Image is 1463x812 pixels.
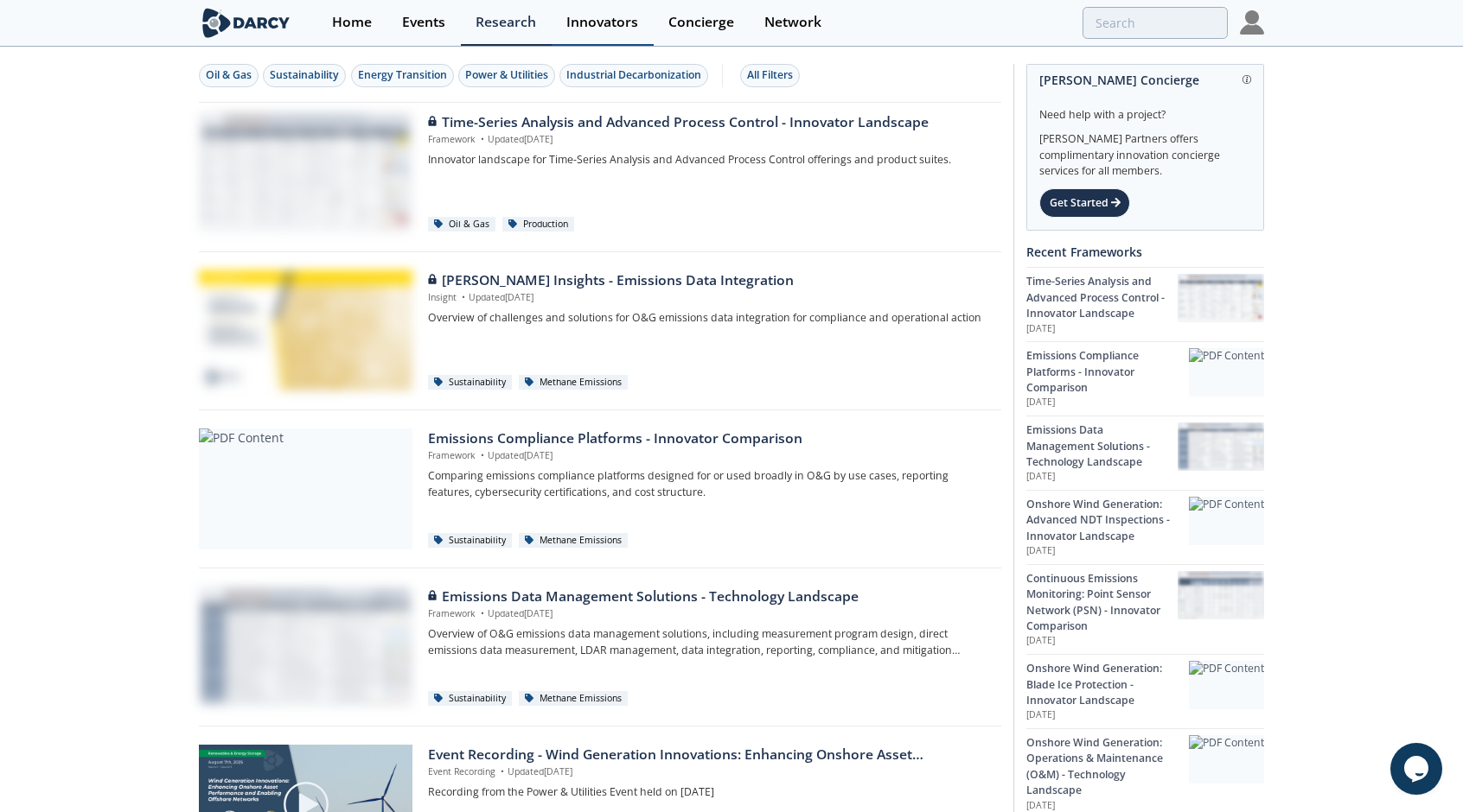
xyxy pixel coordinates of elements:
div: Industrial Decarbonization [566,67,701,83]
div: Sustainability [428,691,513,707]
div: Emissions Data Management Solutions - Technology Landscape [1026,422,1178,470]
div: Production [502,217,575,232]
a: Emissions Data Management Solutions - Technology Landscape [DATE] Emissions Data Management Solut... [1026,416,1264,490]
span: • [478,449,488,461]
button: Oil & Gas [199,64,259,87]
p: Framework Updated [DATE] [428,607,989,621]
div: Sustainability [270,67,339,83]
div: Get Started [1039,188,1130,218]
p: [DATE] [1026,322,1178,336]
span: • [459,291,469,303]
div: Event Recording - Wind Generation Innovations: Enhancing Onshore Asset Performance and Enabling O... [428,745,989,765]
img: information.svg [1243,75,1252,85]
p: Overview of O&G emissions data management solutions, including measurement program design, direct... [428,626,989,658]
div: Home [332,16,372,29]
div: Emissions Compliance Platforms - Innovator Comparison [428,428,989,449]
p: [DATE] [1026,708,1189,722]
div: Need help with a project? [1039,95,1251,123]
a: Time-Series Analysis and Advanced Process Control - Innovator Landscape preview Time-Series Analy... [199,112,1001,233]
span: • [478,607,488,619]
p: Framework Updated [DATE] [428,449,989,463]
a: PDF Content Emissions Compliance Platforms - Innovator Comparison Framework •Updated[DATE] Compar... [199,428,1001,549]
div: [PERSON_NAME] Insights - Emissions Data Integration [428,270,989,291]
div: Sustainability [428,533,513,549]
p: Overview of challenges and solutions for O&G emissions data integration for compliance and operat... [428,310,989,326]
p: [DATE] [1026,396,1189,409]
p: [DATE] [1026,544,1189,558]
div: Onshore Wind Generation: Operations & Maintenance (O&M) - Technology Landscape [1026,735,1189,799]
p: Insight Updated [DATE] [428,291,989,305]
p: [DATE] [1026,634,1178,648]
a: Emissions Data Management Solutions - Technology Landscape preview Emissions Data Management Solu... [199,587,1001,707]
a: Continuous Emissions Monitoring: Point Sensor Network (PSN) - Innovator Comparison [DATE] Continu... [1026,564,1264,654]
div: Events [402,16,445,29]
div: Time-Series Analysis and Advanced Process Control - Innovator Landscape [428,112,989,133]
button: Industrial Decarbonization [559,64,708,87]
a: Onshore Wind Generation: Advanced NDT Inspections - Innovator Landscape [DATE] PDF Content [1026,490,1264,564]
a: Emissions Compliance Platforms - Innovator Comparison [DATE] PDF Content [1026,341,1264,416]
div: [PERSON_NAME] Partners offers complimentary innovation concierge services for all members. [1039,123,1251,180]
p: Innovator landscape for Time-Series Analysis and Advanced Process Control offerings and product s... [428,152,989,168]
div: Sustainability [428,375,513,390]
div: Continuous Emissions Monitoring: Point Sensor Network (PSN) - Innovator Comparison [1026,571,1178,635]
button: Sustainability [263,64,346,87]
div: Onshore Wind Generation: Advanced NDT Inspections - Innovator Landscape [1026,497,1189,544]
p: Framework Updated [DATE] [428,133,989,147]
div: Methane Emissions [519,533,629,549]
p: Recording from the Power & Utilities Event held on [DATE] [428,784,989,800]
div: Energy Transition [358,67,447,83]
span: • [478,133,488,145]
span: • [498,765,508,777]
a: Onshore Wind Generation: Blade Ice Protection - Innovator Landscape [DATE] PDF Content [1026,654,1264,728]
div: Oil & Gas [206,67,252,83]
button: All Filters [740,64,800,87]
a: Time-Series Analysis and Advanced Process Control - Innovator Landscape [DATE] Time-Series Analys... [1026,267,1264,341]
div: Methane Emissions [519,691,629,707]
button: Power & Utilities [458,64,555,87]
div: Recent Frameworks [1026,237,1264,267]
p: Comparing emissions compliance platforms designed for or used broadly in O&G by use cases, report... [428,468,989,500]
div: Emissions Compliance Platforms - Innovator Comparison [1026,348,1189,396]
iframe: chat widget [1390,743,1446,795]
img: Profile [1240,10,1264,35]
div: Emissions Data Management Solutions - Technology Landscape [428,587,989,607]
p: [DATE] [1026,470,1178,484]
div: Time-Series Analysis and Advanced Process Control - Innovator Landscape [1026,274,1178,321]
div: Power & Utilities [465,67,548,83]
div: Onshore Wind Generation: Blade Ice Protection - Innovator Landscape [1026,661,1189,708]
div: Innovators [566,16,638,29]
div: Methane Emissions [519,375,629,390]
div: Oil & Gas [428,217,496,232]
button: Energy Transition [351,64,454,87]
div: All Filters [747,67,793,83]
img: logo-wide.svg [199,8,293,38]
input: Advanced Search [1083,7,1228,39]
p: Event Recording Updated [DATE] [428,765,989,779]
a: Darcy Insights - Emissions Data Integration preview [PERSON_NAME] Insights - Emissions Data Integ... [199,270,1001,391]
div: Concierge [668,16,734,29]
div: Network [764,16,821,29]
div: [PERSON_NAME] Concierge [1039,65,1251,95]
div: Research [476,16,536,29]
